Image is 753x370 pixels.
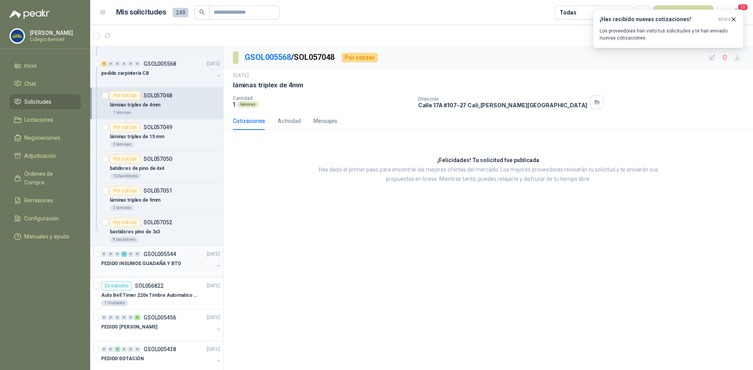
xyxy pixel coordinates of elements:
[101,249,222,274] a: 0 0 0 3 0 0 GSOL005544[DATE] PEDIDO INSUMOS GUADAÑA Y BTO
[108,61,114,67] div: 0
[199,9,205,15] span: search
[24,79,36,88] span: Chat
[121,251,127,257] div: 3
[233,72,249,79] p: [DATE]
[110,205,135,211] div: 2 laminas
[30,37,79,42] p: Colegio Bennett
[116,7,166,18] h1: Mis solicitudes
[115,61,120,67] div: 0
[207,282,220,290] p: [DATE]
[135,315,140,320] div: 6
[144,156,172,162] p: SOL057050
[110,141,135,148] div: 3 láminas
[653,5,713,20] button: Nueva solicitud
[245,52,291,62] a: GSOL005568
[144,93,172,98] p: SOL057048
[128,315,134,320] div: 0
[9,58,81,73] a: Inicio
[101,313,222,338] a: 0 0 0 0 0 6 GSOL005456[DATE] PEDIDO [PERSON_NAME]
[600,27,737,42] p: Los proveedores han visto tus solicitudes y te han enviado nuevas cotizaciones.
[110,123,140,132] div: Por cotizar
[128,251,134,257] div: 0
[135,251,140,257] div: 0
[144,220,172,225] p: SOL057052
[110,197,160,204] p: láminas triplex de 9mm
[101,292,199,299] p: Auto Bell Timer 220v Timbre Automatico Para Colegios, Indust
[278,117,301,125] div: Actividad
[207,60,220,68] p: [DATE]
[207,314,220,321] p: [DATE]
[101,323,157,331] p: PEDIDO [PERSON_NAME]
[9,229,81,244] a: Manuales y ayuda
[233,96,412,101] p: Cantidad
[9,130,81,145] a: Negociaciones
[313,117,337,125] div: Mensajes
[144,61,176,67] p: GSOL005568
[101,59,222,84] a: 5 0 0 0 0 0 GSOL005568[DATE] pedido carpinteria CB
[24,232,69,241] span: Manuales y ayuda
[593,9,744,48] button: ¡Has recibido nuevas cotizaciones!ahora Los proveedores han visto tus solicitudes y te han enviad...
[110,101,160,109] p: láminas triplex de 4mm
[121,315,127,320] div: 0
[737,4,748,11] span: 13
[121,347,127,352] div: 0
[110,218,140,227] div: Por cotizar
[10,29,25,43] img: Company Logo
[115,315,120,320] div: 0
[9,211,81,226] a: Configuración
[24,97,51,106] span: Solicitudes
[9,166,81,190] a: Órdenes de Compra
[418,96,587,102] p: Dirección
[144,188,172,193] p: SOL057051
[121,61,127,67] div: 0
[24,116,53,124] span: Licitaciones
[718,16,731,23] span: ahora
[9,94,81,109] a: Solicitudes
[101,61,107,67] div: 5
[173,8,188,17] span: 249
[110,236,139,243] div: 8 bastidores
[110,133,164,141] p: láminas triplex de 15 mm
[110,186,140,195] div: Por cotizar
[90,151,223,183] a: Por cotizarSOL057050batidores de pino de 4x410 bastidores
[135,61,140,67] div: 0
[24,61,37,70] span: Inicio
[233,101,235,108] p: 1
[144,251,176,257] p: GSOL005544
[101,345,222,370] a: 0 0 2 0 0 0 GSOL005438[DATE] PEDIDO DOTACIÓN
[110,173,141,179] div: 10 bastidores
[9,76,81,91] a: Chat
[437,156,539,165] h3: ¡Felicidades! Tu solicitud fue publicada
[128,61,134,67] div: 0
[24,134,60,142] span: Negociaciones
[245,51,335,63] p: / SOL057048
[101,70,149,77] p: pedido carpinteria CB
[233,81,303,89] p: láminas triplex de 4mm
[207,251,220,258] p: [DATE]
[233,117,265,125] div: Cotizaciones
[144,315,176,320] p: GSOL005456
[110,91,140,100] div: Por cotizar
[90,278,223,310] a: En tránsitoSOL056822[DATE] Auto Bell Timer 220v Timbre Automatico Para Colegios, Indust1 Unidades
[90,119,223,151] a: Por cotizarSOL057049láminas triplex de 15 mm3 láminas
[342,53,378,62] div: Por cotizar
[24,214,59,223] span: Configuración
[9,9,49,19] img: Logo peakr
[144,125,172,130] p: SOL057049
[101,347,107,352] div: 0
[560,8,576,17] div: Todas
[101,251,107,257] div: 0
[110,165,164,172] p: batidores de pino de 4x4
[108,315,114,320] div: 0
[729,5,744,20] button: 13
[108,347,114,352] div: 0
[24,170,73,187] span: Órdenes de Compra
[90,183,223,215] a: Por cotizarSOL057051láminas triplex de 9mm2 laminas
[115,347,120,352] div: 2
[135,347,140,352] div: 0
[110,110,135,116] div: 1 láminas
[110,154,140,164] div: Por cotizar
[418,102,587,108] p: Calle 17A #107-27 Cali , [PERSON_NAME][GEOGRAPHIC_DATA]
[90,215,223,246] a: Por cotizarSOL057052bastidores pino de 3x38 bastidores
[308,165,669,184] p: Has dado el primer paso para encontrar las mejores ofertas del mercado. Los mejores proveedores r...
